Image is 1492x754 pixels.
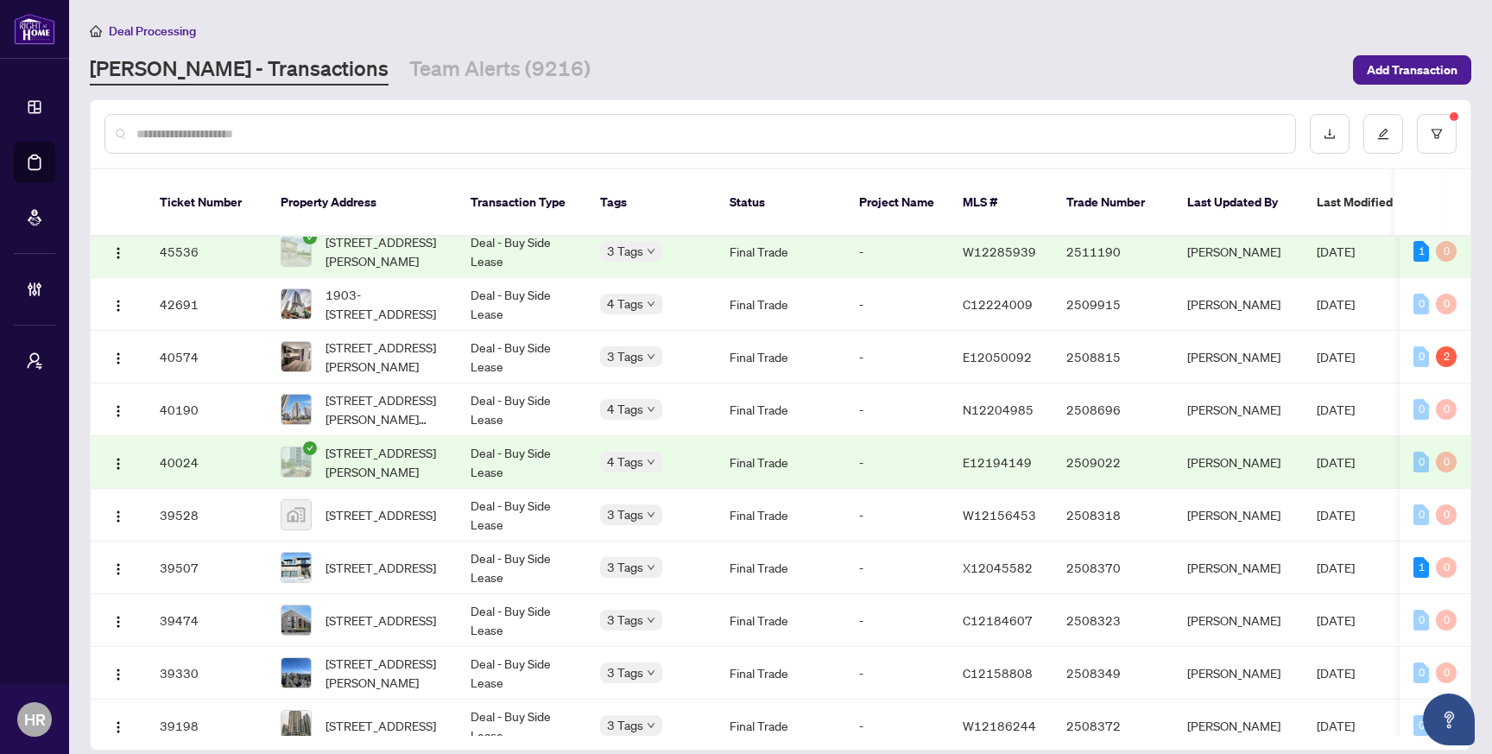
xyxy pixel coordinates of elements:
[607,399,643,419] span: 4 Tags
[104,396,132,423] button: Logo
[281,711,311,740] img: thumbnail-img
[1413,610,1429,630] div: 0
[716,436,845,489] td: Final Trade
[409,54,591,86] a: Team Alerts (9216)
[1436,610,1457,630] div: 0
[111,404,125,418] img: Logo
[281,605,311,635] img: thumbnail-img
[326,558,436,577] span: [STREET_ADDRESS]
[586,169,716,237] th: Tags
[1053,331,1173,383] td: 2508815
[647,352,655,361] span: down
[1317,193,1422,212] span: Last Modified Date
[104,501,132,529] button: Logo
[1173,489,1303,542] td: [PERSON_NAME]
[111,510,125,523] img: Logo
[281,342,311,371] img: thumbnail-img
[26,352,43,370] span: user-switch
[1053,169,1173,237] th: Trade Number
[716,383,845,436] td: Final Trade
[146,331,267,383] td: 40574
[1317,296,1355,312] span: [DATE]
[104,659,132,687] button: Logo
[716,225,845,278] td: Final Trade
[845,331,949,383] td: -
[111,246,125,260] img: Logo
[1317,665,1355,681] span: [DATE]
[111,562,125,576] img: Logo
[845,225,949,278] td: -
[716,700,845,752] td: Final Trade
[1173,436,1303,489] td: [PERSON_NAME]
[111,615,125,629] img: Logo
[845,594,949,647] td: -
[326,654,443,692] span: [STREET_ADDRESS][PERSON_NAME]
[90,54,389,86] a: [PERSON_NAME] - Transactions
[845,383,949,436] td: -
[326,285,443,323] span: 1903-[STREET_ADDRESS]
[111,352,125,365] img: Logo
[281,500,311,529] img: thumbnail-img
[146,169,267,237] th: Ticket Number
[104,448,132,476] button: Logo
[303,231,317,244] span: check-circle
[845,647,949,700] td: -
[607,346,643,366] span: 3 Tags
[146,647,267,700] td: 39330
[1310,114,1350,154] button: download
[716,169,845,237] th: Status
[24,707,46,732] span: HR
[104,290,132,318] button: Logo
[963,454,1032,470] span: E12194149
[647,563,655,572] span: down
[1353,55,1471,85] button: Add Transaction
[1053,383,1173,436] td: 2508696
[716,278,845,331] td: Final Trade
[1173,225,1303,278] td: [PERSON_NAME]
[146,594,267,647] td: 39474
[14,13,55,45] img: logo
[1317,718,1355,733] span: [DATE]
[104,712,132,739] button: Logo
[1173,383,1303,436] td: [PERSON_NAME]
[963,718,1036,733] span: W12186244
[1317,402,1355,417] span: [DATE]
[457,331,586,383] td: Deal - Buy Side Lease
[1431,128,1443,140] span: filter
[1053,647,1173,700] td: 2508349
[1413,504,1429,525] div: 0
[104,238,132,265] button: Logo
[716,647,845,700] td: Final Trade
[1317,507,1355,523] span: [DATE]
[90,25,102,37] span: home
[146,278,267,331] td: 42691
[326,611,436,630] span: [STREET_ADDRESS]
[607,557,643,577] span: 3 Tags
[647,510,655,519] span: down
[326,338,443,376] span: [STREET_ADDRESS][PERSON_NAME]
[1436,452,1457,472] div: 0
[146,700,267,752] td: 39198
[281,658,311,687] img: thumbnail-img
[109,23,196,39] span: Deal Processing
[1436,241,1457,262] div: 0
[1173,542,1303,594] td: [PERSON_NAME]
[607,715,643,735] span: 3 Tags
[104,343,132,371] button: Logo
[1303,169,1458,237] th: Last Modified Date
[281,395,311,424] img: thumbnail-img
[963,507,1036,523] span: W12156453
[457,489,586,542] td: Deal - Buy Side Lease
[457,225,586,278] td: Deal - Buy Side Lease
[1317,244,1355,259] span: [DATE]
[1367,56,1457,84] span: Add Transaction
[963,349,1032,364] span: E12050092
[1436,346,1457,367] div: 2
[1436,557,1457,578] div: 0
[267,169,457,237] th: Property Address
[647,300,655,308] span: down
[281,237,311,266] img: thumbnail-img
[1053,594,1173,647] td: 2508323
[607,294,643,314] span: 4 Tags
[1436,294,1457,314] div: 0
